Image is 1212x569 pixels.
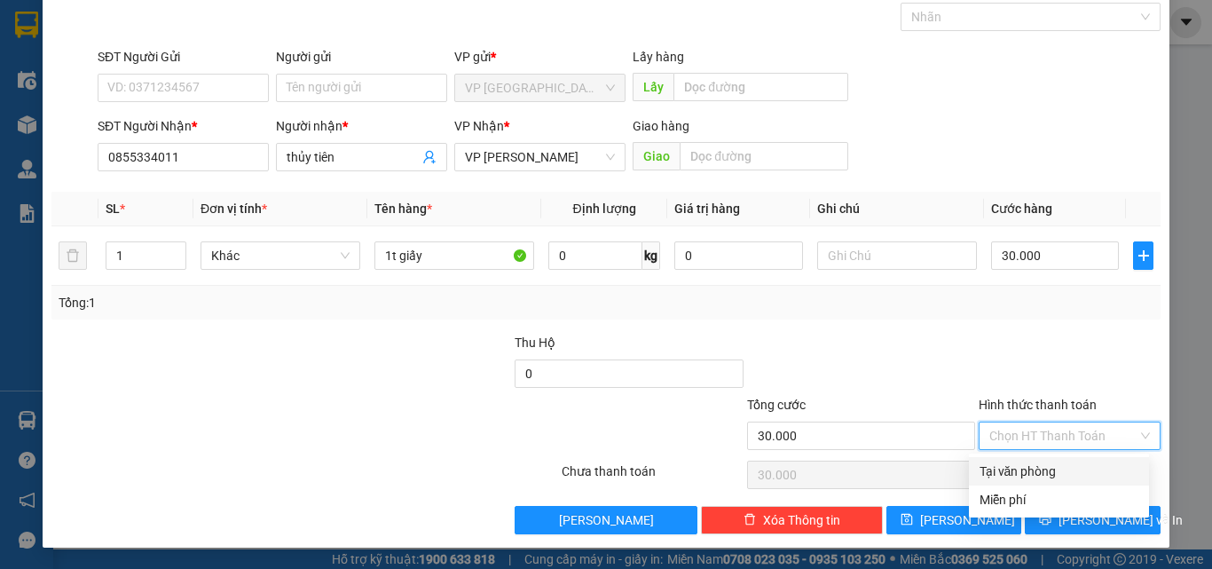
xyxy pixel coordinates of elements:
span: kg [642,241,660,270]
span: Lấy hàng [633,50,684,64]
div: SĐT Người Nhận [98,116,269,136]
span: user-add [422,150,437,164]
input: 0 [674,241,802,270]
span: environment [122,118,135,130]
span: Định lượng [572,202,635,216]
div: Tại văn phòng [980,462,1138,481]
button: save[PERSON_NAME] [886,506,1022,534]
span: Giao hàng [633,119,689,133]
span: Lấy [633,73,673,101]
div: Chưa thanh toán [560,462,745,493]
div: Người nhận [276,116,447,136]
span: Giá trị hàng [674,202,740,216]
span: Tên hàng [374,202,432,216]
input: VD: Bàn, Ghế [374,241,534,270]
span: Khác [211,242,350,269]
span: Xóa Thông tin [763,510,840,530]
th: Ghi chú [810,192,984,226]
li: VP VP [PERSON_NAME] [122,75,236,115]
span: delete [744,513,756,527]
div: Tổng: 1 [59,293,469,312]
span: Giao [633,142,680,170]
button: [PERSON_NAME] [515,506,697,534]
span: [PERSON_NAME] [920,510,1015,530]
input: Ghi Chú [817,241,977,270]
div: SĐT Người Gửi [98,47,269,67]
span: Tổng cước [747,398,806,412]
div: Người gửi [276,47,447,67]
span: Cước hàng [991,202,1052,216]
span: Thu Hộ [515,336,555,350]
span: SL [106,202,120,216]
span: Đơn vị tính [201,202,267,216]
span: printer [1039,513,1051,527]
span: plus [1134,249,1153,263]
div: Miễn phí [980,490,1138,510]
button: deleteXóa Thông tin [701,506,883,534]
b: Lô 6 0607 [GEOGRAPHIC_DATA], [GEOGRAPHIC_DATA] [122,117,232,209]
button: delete [59,241,87,270]
button: plus [1133,241,1153,270]
label: Hình thức thanh toán [979,398,1097,412]
li: VP VP [GEOGRAPHIC_DATA] [9,75,122,134]
li: [PERSON_NAME] [9,9,257,43]
button: printer[PERSON_NAME] và In [1025,506,1161,534]
span: VP Đà Lạt [465,75,615,101]
span: save [901,513,913,527]
input: Dọc đường [680,142,848,170]
span: [PERSON_NAME] và In [1059,510,1183,530]
input: Dọc đường [673,73,848,101]
span: [PERSON_NAME] [559,510,654,530]
span: VP Phan Thiết [465,144,615,170]
div: VP gửi [454,47,626,67]
span: VP Nhận [454,119,504,133]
